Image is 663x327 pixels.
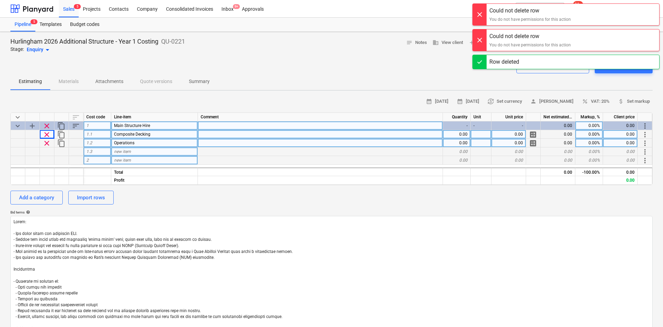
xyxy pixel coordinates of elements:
div: 0.00 [491,147,526,156]
div: - [471,121,491,130]
button: Set markup [615,96,653,107]
div: Comment [198,113,443,121]
div: 0.00 [541,130,575,139]
button: [DATE] [454,96,482,107]
div: 0.00 [541,167,575,176]
span: new item [114,149,131,154]
div: 0.00 [491,156,526,165]
iframe: Chat Widget [628,294,663,327]
button: [PERSON_NAME] [527,96,576,107]
div: 0.00 [603,176,638,185]
span: 5 [74,4,81,9]
span: Manage detailed breakdown for the row [529,139,537,147]
div: Profit [111,176,198,185]
p: QU-0221 [161,37,185,46]
div: 0.00 [603,167,638,176]
span: Create new version [469,39,516,47]
span: 1.3 [86,149,92,154]
div: -100.00% [575,167,603,176]
button: Notes [403,37,430,48]
span: Sort rows within category [72,122,80,130]
div: Client price [603,113,638,121]
div: 0.00 [491,139,526,147]
div: 0.00 [443,139,471,147]
span: Remove row [43,139,51,147]
span: Composite Decking [114,132,150,137]
div: 0.00% [575,147,603,156]
div: 0.00 [603,139,638,147]
div: 0.00% [575,156,603,165]
span: percent [582,98,588,105]
span: [DATE] [426,98,448,106]
span: More actions [641,139,649,147]
a: Pipeline5 [10,18,35,31]
div: 0.00% [575,139,603,147]
span: Notes [406,39,427,47]
div: 0.00 [443,147,471,156]
div: 0.00 [541,156,575,165]
div: 0.00 [603,130,638,139]
div: Unit [471,113,491,121]
span: calendar_month [426,98,432,105]
span: Manage detailed breakdown for the row [529,130,537,139]
span: 1 [86,123,89,128]
div: Pipeline [10,18,35,31]
div: 0.00 [443,156,471,165]
span: Duplicate row [57,130,66,139]
div: 0.00 [541,121,575,130]
span: person [530,98,536,105]
div: 0.00 [541,147,575,156]
div: 0.00 [603,121,638,130]
span: [PERSON_NAME] [530,98,574,106]
p: Hurlingham 2026 Additional Structure - Year 1 Costing [10,37,158,46]
span: Remove row [43,122,51,130]
div: Markup, % [575,113,603,121]
button: [DATE] [423,96,451,107]
span: More actions [641,122,649,130]
div: Total [111,167,198,176]
div: Could not delete row [489,32,571,40]
span: Duplicate category [57,122,66,130]
span: business [433,39,439,46]
a: Templates [35,18,66,31]
span: More actions [641,130,649,139]
div: 0.00 [491,130,526,139]
span: 1.1 [86,132,92,137]
span: 9+ [233,4,240,9]
div: Bid terms [10,210,653,215]
span: 2 [86,158,89,163]
p: Stage: [10,46,24,54]
div: Add a category [19,193,54,202]
span: help [25,210,30,214]
button: VAT: 20% [579,96,612,107]
div: Net estimated cost [541,113,575,121]
a: Budget codes [66,18,104,31]
button: Import rows [68,191,114,205]
span: 1.2 [86,140,92,145]
span: Add sub category to row [28,122,36,130]
span: Main Structure Hire [114,123,150,128]
div: 0.00% [575,121,603,130]
span: currency_exchange [488,98,494,105]
button: Add a category [10,191,63,205]
span: Collapse category [14,122,22,130]
span: Duplicate row [57,139,66,147]
div: Could not delete row [489,7,571,15]
div: Unit price [491,113,526,121]
span: arrow_drop_down [43,46,52,54]
span: notes [406,39,412,46]
span: calendar_month [457,98,463,105]
p: Attachments [95,78,123,85]
button: View client [430,37,466,48]
div: Enquiry [27,46,52,54]
div: Line-item [111,113,198,121]
div: 0.00 [603,156,638,165]
div: You do not have permissions for this action [489,42,571,48]
span: new item [114,158,131,163]
div: You do not have permissions for this action [489,16,571,22]
div: Cost code [84,113,111,121]
div: 0.00 [603,147,638,156]
span: More actions [641,148,649,156]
